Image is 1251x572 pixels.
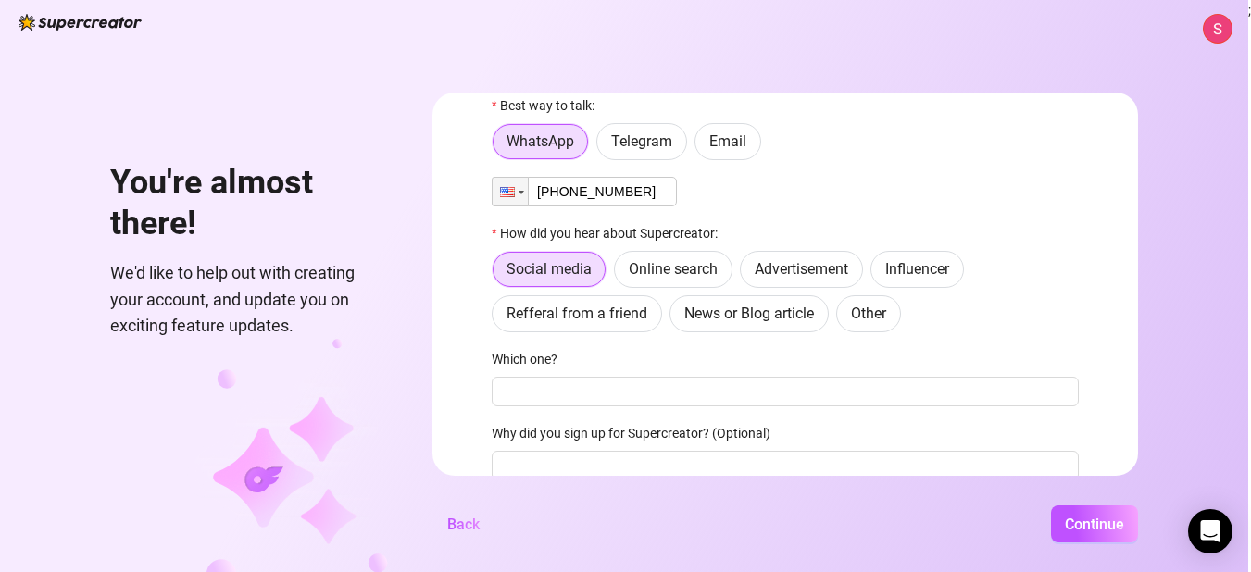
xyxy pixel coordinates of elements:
img: ACg8ocI7lKZ9VY_FIg9HBCLCCuOcWay1bd-gduQoCB6qYjruUWLJ3w=s96-c [1204,15,1232,43]
button: Back [432,505,494,542]
label: Which one? [492,349,569,369]
label: How did you hear about Supercreator: [492,223,730,243]
span: News or Blog article [684,305,814,322]
span: WhatsApp [507,132,574,150]
button: Continue [1051,505,1138,542]
h1: You're almost there! [110,163,388,243]
span: Advertisement [755,260,848,278]
input: Why did you sign up for Supercreator? (Optional) [492,451,1079,480]
span: Online search [629,260,718,278]
span: Refferal from a friend [507,305,647,322]
span: Email [709,132,746,150]
span: Telegram [611,132,672,150]
label: Best way to talk: [492,95,607,116]
div: United States: + 1 [493,178,528,205]
span: Influencer [885,260,949,278]
img: logo [19,14,142,31]
input: 1 (702) 123-4567 [492,177,677,206]
span: We'd like to help out with creating your account, and update you on exciting feature updates. [110,260,388,339]
span: Continue [1065,516,1124,533]
input: Which one? [492,377,1079,406]
div: Open Intercom Messenger [1188,509,1232,553]
span: Back [447,516,480,533]
label: Why did you sign up for Supercreator? (Optional) [492,423,782,443]
span: Other [851,305,886,322]
span: Social media [507,260,592,278]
